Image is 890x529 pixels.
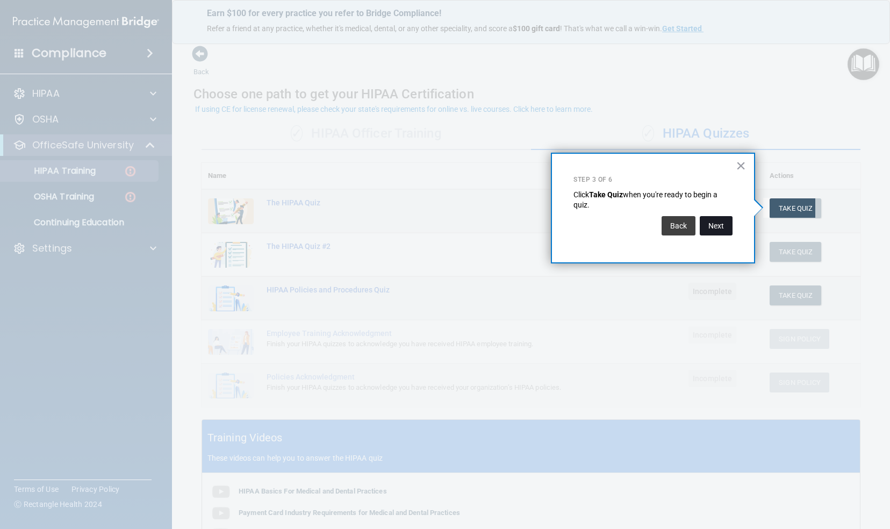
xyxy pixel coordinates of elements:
button: Back [662,216,695,235]
button: Next [700,216,733,235]
span: when you're ready to begin a quiz. [573,190,719,210]
span: Click [573,190,589,199]
p: Step 3 of 6 [573,175,733,184]
button: Take Quiz [770,198,821,218]
strong: Take Quiz [589,190,623,199]
button: Close [736,157,746,174]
